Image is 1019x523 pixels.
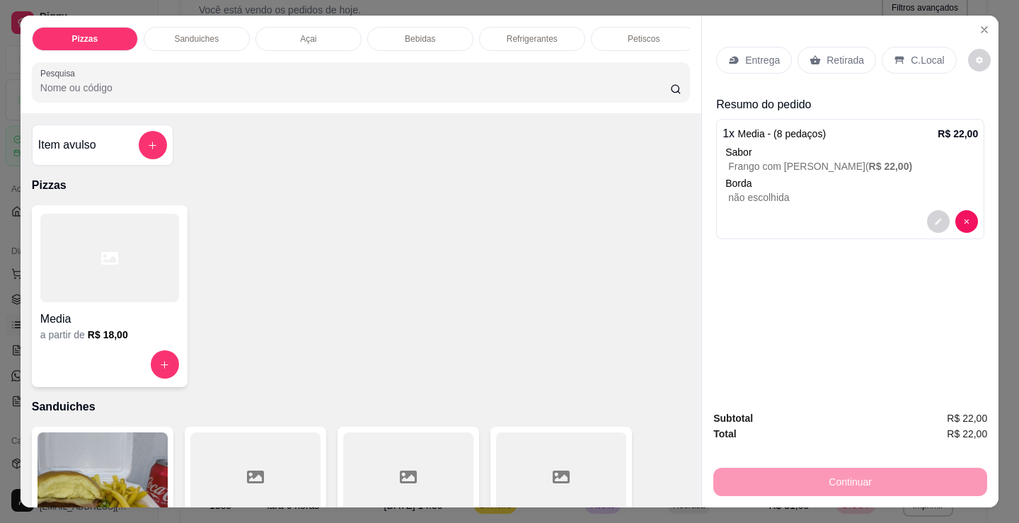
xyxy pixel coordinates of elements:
[722,125,826,142] p: 1 x
[927,210,950,233] button: decrease-product-quantity
[405,33,435,45] p: Bebidas
[947,410,987,426] span: R$ 22,00
[40,81,671,95] input: Pesquisa
[911,53,944,67] p: C.Local
[32,177,690,194] p: Pizzas
[738,128,827,139] span: Media - (8 pedaços)
[139,131,167,159] button: add-separate-item
[507,33,558,45] p: Refrigerantes
[827,53,864,67] p: Retirada
[973,18,996,41] button: Close
[968,49,991,71] button: decrease-product-quantity
[38,432,168,521] img: product-image
[716,96,984,113] p: Resumo do pedido
[628,33,660,45] p: Petiscos
[955,210,978,233] button: decrease-product-quantity
[745,53,780,67] p: Entrega
[725,176,978,190] p: Borda
[32,398,690,415] p: Sanduiches
[938,127,978,141] p: R$ 22,00
[869,161,913,172] span: R$ 22,00 )
[725,145,978,159] div: Sabor
[174,33,219,45] p: Sanduiches
[40,311,179,328] h4: Media
[71,33,98,45] p: Pizzas
[728,190,978,205] p: não escolhida
[300,33,316,45] p: Açai
[88,328,128,342] h6: R$ 18,00
[713,428,736,439] strong: Total
[728,159,978,173] p: Frango com [PERSON_NAME] (
[713,413,753,424] strong: Subtotal
[40,328,179,342] div: a partir de
[151,350,179,379] button: increase-product-quantity
[947,426,987,442] span: R$ 22,00
[40,67,80,79] label: Pesquisa
[38,137,96,154] h4: Item avulso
